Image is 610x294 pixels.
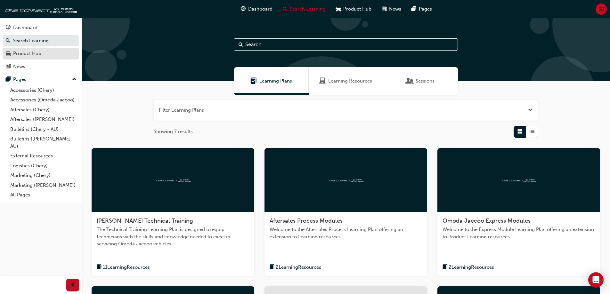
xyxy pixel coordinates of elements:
a: Learning PlansLearning Plans [234,67,309,95]
span: Welcome to the Express Module Learning Plan offering an extension to Product Learning resources. [443,226,595,240]
span: Aftersales Process Modules [270,217,343,224]
a: SessionsSessions [383,67,458,95]
span: car-icon [336,5,341,13]
span: Welcome to the Aftersales Process Learning Plan offering an extension to Learning resources. [270,226,422,240]
div: Pages [13,76,26,83]
span: 2 Learning Resources [449,264,494,271]
a: Logistics (Chery) [8,161,79,171]
a: External Resources [8,151,79,161]
span: car-icon [6,51,11,57]
span: Sessions [407,77,413,85]
a: Marketing (Chery) [8,171,79,180]
button: DashboardSearch LearningProduct HubNews [3,20,79,74]
span: Showing 7 results [154,128,193,135]
a: Accessories (Chery) [8,85,79,95]
a: Learning ResourcesLearning Resources [309,67,383,95]
div: Open Intercom Messenger [588,272,604,288]
a: oneconnectAftersales Process ModulesWelcome to the Aftersales Process Learning Plan offering an e... [264,148,427,276]
span: guage-icon [6,25,11,31]
span: Product Hub [343,5,371,13]
button: book-icon2LearningResources [270,263,321,271]
span: 11 Learning Resources [103,264,150,271]
span: Sessions [416,77,435,85]
span: news-icon [382,5,386,13]
div: Product Hub [13,50,41,57]
a: All Pages [8,190,79,200]
span: [PERSON_NAME] Technical Training [97,217,193,224]
span: Learning Plans [259,77,292,85]
a: Bulletins (Chery - AU) [8,124,79,134]
a: Product Hub [3,48,79,60]
span: Learning Resources [319,77,326,85]
div: Dashboard [13,24,37,31]
span: Omoda Jaecoo Express Modules [443,217,531,224]
button: book-icon2LearningResources [443,263,494,271]
span: prev-icon [70,281,75,289]
a: Bulletins ([PERSON_NAME] - AU) [8,134,79,151]
span: book-icon [443,263,447,271]
a: Aftersales (Chery) [8,105,79,115]
a: News [3,61,79,73]
span: Dashboard [248,5,272,13]
span: Search [239,41,243,48]
span: Grid [517,128,522,135]
span: SB [598,5,604,13]
span: guage-icon [241,5,246,13]
a: news-iconNews [377,3,406,16]
a: Aftersales ([PERSON_NAME]) [8,115,79,124]
img: oneconnect [328,177,363,183]
button: Open the filter [528,107,533,114]
a: Accessories (Omoda Jaecoo) [8,95,79,105]
span: Search Learning [290,5,326,13]
span: book-icon [97,263,102,271]
a: Marketing ([PERSON_NAME]) [8,180,79,190]
div: News [13,63,25,70]
span: Pages [419,5,432,13]
span: book-icon [270,263,274,271]
span: The Technical Training Learning Plan is designed to equip technicians with the skills and knowled... [97,226,249,248]
span: up-icon [72,75,77,84]
img: oneconnect [155,177,191,183]
a: guage-iconDashboard [236,3,278,16]
span: 2 Learning Resources [276,264,321,271]
a: pages-iconPages [406,3,437,16]
button: Pages [3,74,79,85]
span: pages-icon [6,77,11,83]
a: Dashboard [3,22,79,34]
span: Learning Resources [328,77,372,85]
a: oneconnect[PERSON_NAME] Technical TrainingThe Technical Training Learning Plan is designed to equ... [92,148,254,276]
button: SB [596,4,607,15]
button: book-icon11LearningResources [97,263,150,271]
a: search-iconSearch Learning [278,3,331,16]
span: News [389,5,401,13]
span: search-icon [6,38,10,44]
img: oneconnect [501,177,536,183]
span: news-icon [6,64,11,70]
img: oneconnect [3,3,77,15]
a: oneconnectOmoda Jaecoo Express ModulesWelcome to the Express Module Learning Plan offering an ext... [437,148,600,276]
span: search-icon [283,5,287,13]
span: pages-icon [411,5,416,13]
span: List [530,128,534,135]
span: Learning Plans [250,77,257,85]
a: car-iconProduct Hub [331,3,377,16]
a: Search Learning [3,35,79,47]
input: Search... [234,38,458,51]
